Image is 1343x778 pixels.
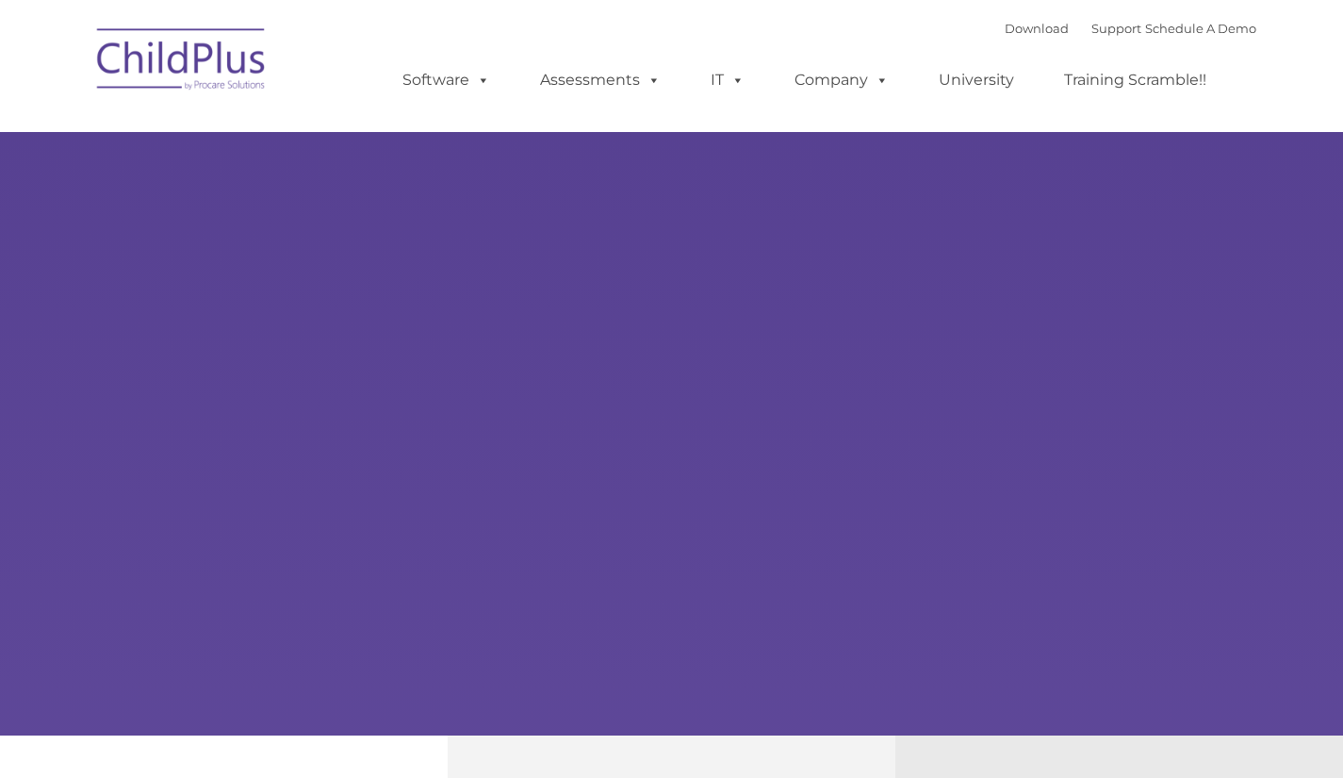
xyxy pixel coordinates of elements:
[88,15,276,109] img: ChildPlus by Procare Solutions
[1091,21,1141,36] a: Support
[521,61,680,99] a: Assessments
[1005,21,1256,36] font: |
[776,61,908,99] a: Company
[692,61,763,99] a: IT
[1145,21,1256,36] a: Schedule A Demo
[1005,21,1069,36] a: Download
[384,61,509,99] a: Software
[920,61,1033,99] a: University
[1045,61,1225,99] a: Training Scramble!!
